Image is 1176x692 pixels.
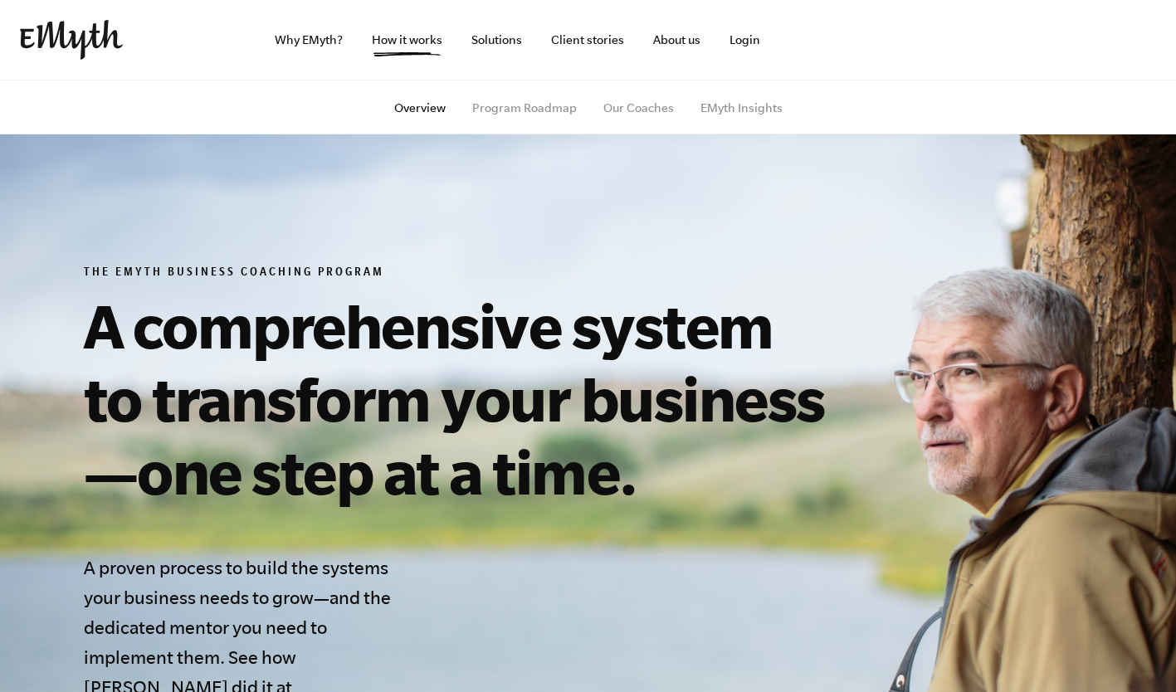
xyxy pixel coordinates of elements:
[603,101,674,115] a: Our Coaches
[84,266,841,282] h6: The EMyth Business Coaching Program
[799,22,973,58] iframe: Embedded CTA
[1093,612,1176,692] iframe: Chat Widget
[84,289,841,508] h1: A comprehensive system to transform your business—one step at a time.
[700,101,783,115] a: EMyth Insights
[394,101,446,115] a: Overview
[472,101,577,115] a: Program Roadmap
[982,22,1156,58] iframe: Embedded CTA
[20,20,123,60] img: EMyth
